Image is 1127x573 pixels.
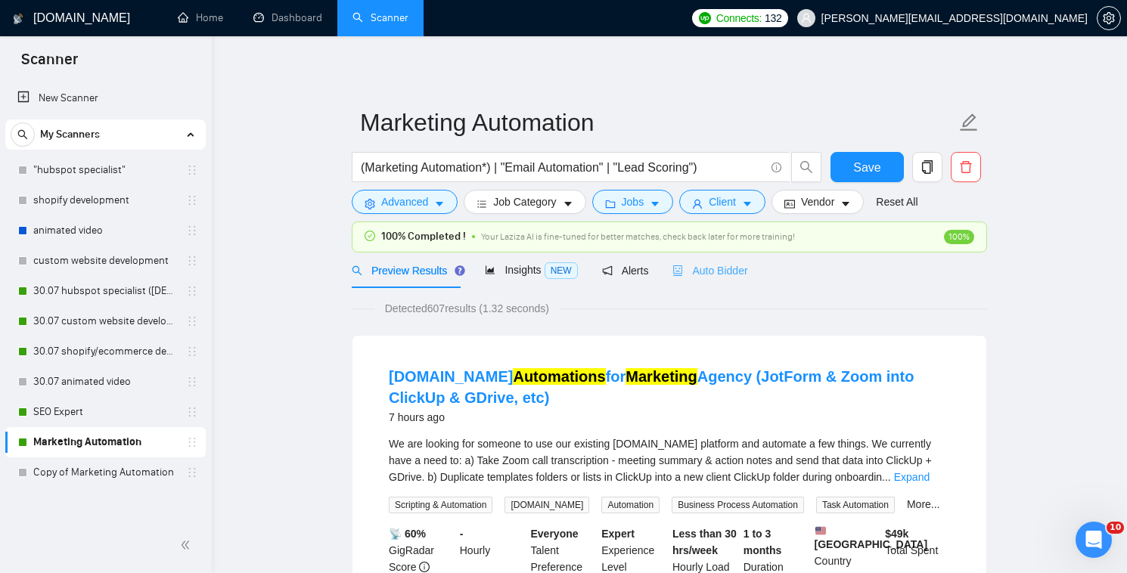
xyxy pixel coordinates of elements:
[389,435,950,485] div: We are looking for someone to use our existing Make.com platform and automate a few things. We cu...
[913,160,942,174] span: copy
[801,13,812,23] span: user
[545,262,578,279] span: NEW
[622,194,644,210] span: Jobs
[186,255,198,267] span: holder
[1097,6,1121,30] button: setting
[33,336,177,367] a: 30.07 shopify/ecommerce development (worldwide)
[853,158,880,177] span: Save
[186,436,198,448] span: holder
[742,198,753,209] span: caret-down
[601,528,635,540] b: Expert
[186,345,198,358] span: holder
[186,315,198,327] span: holder
[784,198,795,209] span: idcard
[876,194,917,210] a: Reset All
[692,198,703,209] span: user
[650,198,660,209] span: caret-down
[186,406,198,418] span: holder
[352,190,458,214] button: settingAdvancedcaret-down
[477,198,487,209] span: bars
[33,397,177,427] a: SEO Expert
[389,438,932,483] span: We are looking for someone to use our existing [DOMAIN_NAME] platform and automate a few things. ...
[33,185,177,215] a: shopify development
[17,83,194,113] a: New Scanner
[460,528,464,540] b: -
[744,528,782,556] b: 1 to 3 months
[434,198,445,209] span: caret-down
[882,471,891,483] span: ...
[672,265,683,276] span: robot
[563,198,573,209] span: caret-down
[365,198,375,209] span: setting
[772,163,781,172] span: info-circle
[381,194,428,210] span: Advanced
[186,376,198,388] span: holder
[672,497,804,513] span: Business Process Automation
[365,231,375,241] span: check-circle
[816,497,895,513] span: Task Automation
[815,525,928,550] b: [GEOGRAPHIC_DATA]
[772,190,864,214] button: idcardVendorcaret-down
[389,497,492,513] span: Scripting & Automation
[352,265,461,277] span: Preview Results
[453,264,467,277] div: Tooltip anchor
[11,122,35,147] button: search
[33,306,177,336] a: 30.07 custom website development
[1097,12,1121,24] a: setting
[464,190,585,214] button: barsJob Categorycaret-down
[481,231,795,242] span: Your Laziza AI is fine-tuned for better matches, check back later for more training!
[493,194,556,210] span: Job Category
[33,215,177,246] a: animated video
[419,562,430,572] span: info-circle
[709,194,736,210] span: Client
[815,525,826,536] img: 🇺🇸
[186,164,198,176] span: holder
[374,300,560,317] span: Detected 607 results (1.32 seconds)
[178,11,223,24] a: homeHome
[485,265,495,275] span: area-chart
[765,10,781,26] span: 132
[186,285,198,297] span: holder
[672,528,737,556] b: Less than 30 hrs/week
[1107,522,1124,534] span: 10
[1076,522,1112,558] iframe: Intercom live chat
[361,158,765,177] input: Search Freelance Jobs...
[944,230,974,244] span: 100%
[513,368,605,385] mark: Automations
[626,368,697,385] mark: Marketing
[186,225,198,237] span: holder
[381,228,466,245] span: 100% Completed !
[389,408,950,426] div: 7 hours ago
[592,190,674,214] button: folderJobscaret-down
[602,265,649,277] span: Alerts
[5,119,206,488] li: My Scanners
[840,198,851,209] span: caret-down
[912,152,942,182] button: copy
[13,7,23,31] img: logo
[894,471,930,483] a: Expand
[951,152,981,182] button: delete
[1098,12,1120,24] span: setting
[33,155,177,185] a: "hubspot specialist"
[791,152,821,182] button: search
[33,367,177,397] a: 30.07 animated video
[389,528,426,540] b: 📡 60%
[33,457,177,488] a: Copy of Marketing Automation
[33,276,177,306] a: 30.07 hubspot specialist ([DEMOGRAPHIC_DATA] - not for residents)
[672,265,747,277] span: Auto Bidder
[699,12,711,24] img: upwork-logo.png
[907,498,940,510] a: More...
[352,265,362,276] span: search
[11,129,34,140] span: search
[959,113,979,132] span: edit
[360,104,956,141] input: Scanner name...
[505,497,589,513] span: [DOMAIN_NAME]
[33,427,177,457] a: Marketing Automation
[9,48,90,80] span: Scanner
[605,198,616,209] span: folder
[801,194,834,210] span: Vendor
[186,466,198,479] span: holder
[952,160,980,174] span: delete
[792,160,821,174] span: search
[180,537,195,553] span: double-left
